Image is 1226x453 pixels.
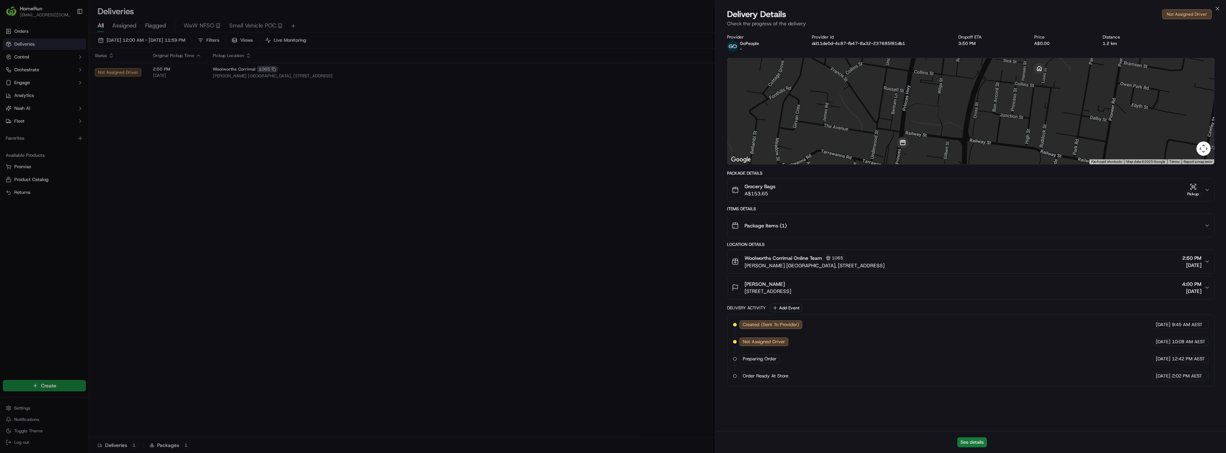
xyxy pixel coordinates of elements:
button: dd11de0d-4c87-fb47-8a32-237685f81db1 [812,41,905,46]
a: Open this area in Google Maps (opens a new window) [729,155,753,164]
button: Pickup [1185,183,1201,197]
span: [DATE] [1156,321,1170,328]
div: Delivery Activity [727,305,766,311]
a: Report a map error [1184,160,1212,164]
button: Package Items (1) [727,214,1214,237]
img: gopeople_logo.png [727,41,738,52]
span: Order Ready At Store [743,373,788,379]
span: Not Assigned Driver [743,339,785,345]
span: Preparing Order [743,356,777,362]
span: Created (Sent To Provider) [743,321,799,328]
div: Price [1034,34,1091,40]
div: Items Details [727,206,1215,212]
span: [DATE] [1182,288,1201,295]
span: [PERSON_NAME] [GEOGRAPHIC_DATA], [STREET_ADDRESS] [745,262,885,269]
div: 1.2 km [1103,41,1162,46]
span: [PERSON_NAME] [745,280,785,288]
span: 10:08 AM AEST [1172,339,1205,345]
div: 3:50 PM [958,41,1023,46]
button: [PERSON_NAME][STREET_ADDRESS]4:00 PM[DATE] [727,276,1214,299]
span: Woolworths Corrimal Online Team [745,254,822,262]
button: Keyboard shortcuts [1091,159,1122,164]
span: Map data ©2025 Google [1126,160,1165,164]
div: Provider [727,34,801,40]
span: A$153.65 [745,190,776,197]
span: [DATE] [1182,262,1201,269]
div: Location Details [727,242,1215,247]
span: Grocery Bags [745,183,776,190]
p: Check the progress of the delivery [727,20,1215,27]
span: [STREET_ADDRESS] [745,288,791,295]
span: [DATE] [1156,356,1170,362]
span: 2:50 PM [1182,254,1201,262]
span: [DATE] [1156,339,1170,345]
div: Package Details [727,170,1215,176]
div: Pickup [1185,191,1201,197]
span: Package Items ( 1 ) [745,222,787,229]
span: 1065 [832,255,843,261]
div: Distance [1103,34,1162,40]
span: 9:45 AM AEST [1172,321,1202,328]
img: Google [729,155,753,164]
div: Dropoff ETA [958,34,1023,40]
p: GoPeople [740,41,759,46]
button: Grocery BagsA$153.65Pickup [727,179,1214,201]
span: [DATE] [1156,373,1170,379]
span: 12:42 PM AEST [1172,356,1205,362]
div: Provider Id [812,34,947,40]
span: - [740,46,742,52]
button: See details [957,437,987,447]
button: Map camera controls [1196,141,1211,156]
span: Delivery Details [727,9,786,20]
a: Terms (opens in new tab) [1169,160,1179,164]
span: 4:00 PM [1182,280,1201,288]
button: Add Event [770,304,802,312]
button: Woolworths Corrimal Online Team1065[PERSON_NAME] [GEOGRAPHIC_DATA], [STREET_ADDRESS]2:50 PM[DATE] [727,250,1214,273]
div: A$0.00 [1034,41,1091,46]
span: 2:02 PM AEST [1172,373,1202,379]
